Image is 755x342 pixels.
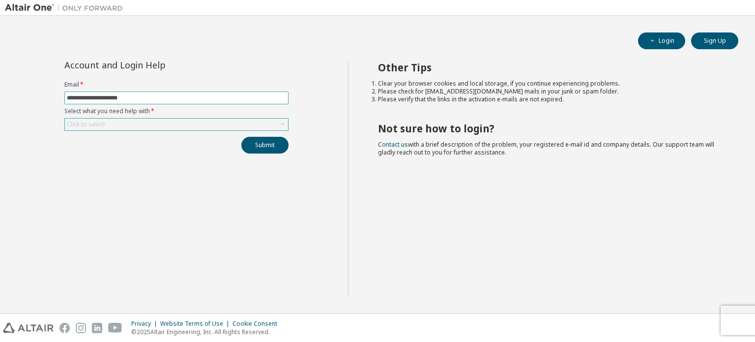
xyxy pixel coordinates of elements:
[378,80,721,88] li: Clear your browser cookies and local storage, if you continue experiencing problems.
[108,323,122,333] img: youtube.svg
[67,121,105,128] div: Click to select
[160,320,232,328] div: Website Terms of Use
[378,140,714,156] span: with a brief description of the problem, your registered e-mail id and company details. Our suppo...
[64,107,289,115] label: Select what you need help with
[92,323,102,333] img: linkedin.svg
[232,320,283,328] div: Cookie Consent
[65,119,288,130] div: Click to select
[378,122,721,135] h2: Not sure how to login?
[131,328,283,336] p: © 2025 Altair Engineering, Inc. All Rights Reserved.
[64,81,289,89] label: Email
[76,323,86,333] img: instagram.svg
[5,3,128,13] img: Altair One
[378,95,721,103] li: Please verify that the links in the activation e-mails are not expired.
[64,61,244,69] div: Account and Login Help
[378,61,721,74] h2: Other Tips
[378,140,408,149] a: Contact us
[131,320,160,328] div: Privacy
[241,137,289,154] button: Submit
[378,88,721,95] li: Please check for [EMAIL_ADDRESS][DOMAIN_NAME] mails in your junk or spam folder.
[691,32,738,49] button: Sign Up
[638,32,685,49] button: Login
[59,323,70,333] img: facebook.svg
[3,323,54,333] img: altair_logo.svg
